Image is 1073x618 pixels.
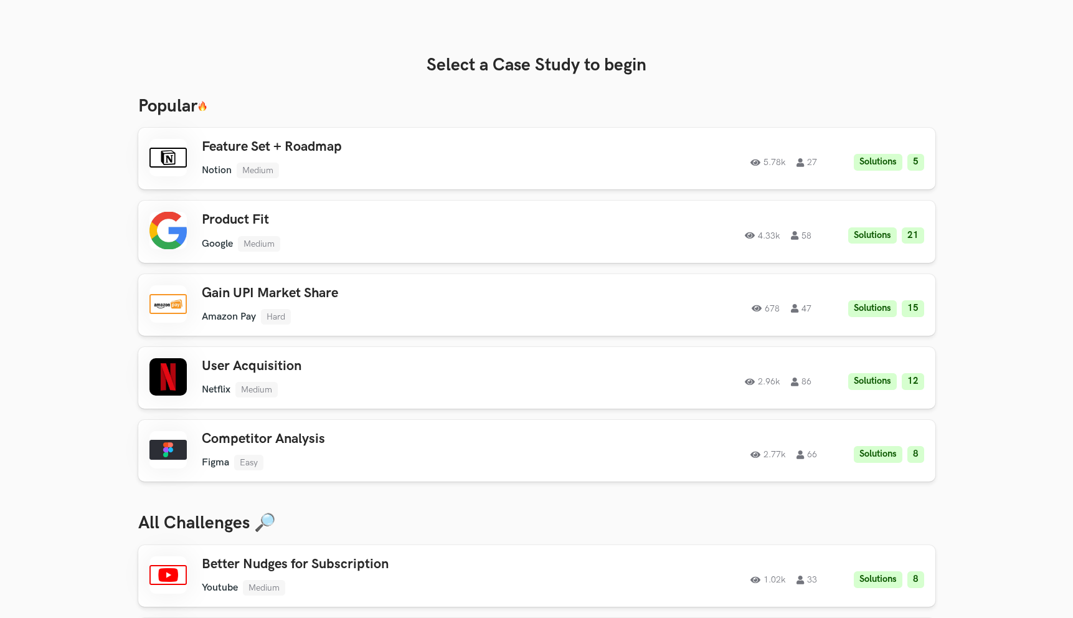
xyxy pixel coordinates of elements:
img: 🔥 [197,101,207,112]
h3: Feature Set + Roadmap [202,139,555,155]
li: Solutions [848,373,897,390]
li: Youtube [202,582,238,594]
a: Better Nudges for SubscriptionYoutubeMedium1.02k33Solutions8 [138,545,935,607]
span: 58 [791,231,811,240]
li: Amazon Pay [202,311,256,323]
li: Hard [261,309,291,325]
li: Medium [235,382,278,397]
h3: User Acquisition [202,358,555,374]
li: Google [202,238,233,250]
span: 86 [791,378,811,386]
li: Notion [202,164,232,176]
span: 33 [796,576,817,584]
li: 8 [907,571,924,588]
span: 66 [796,450,817,459]
a: Competitor AnalysisFigmaEasy2.77k66Solutions8 [138,420,935,482]
span: 2.96k [745,378,780,386]
li: Solutions [848,300,897,317]
li: Figma [202,457,229,468]
h3: Better Nudges for Subscription [202,556,555,573]
span: 27 [796,158,817,167]
li: 12 [902,373,924,390]
span: 47 [791,304,811,313]
h3: Competitor Analysis [202,431,555,447]
li: Solutions [854,571,902,588]
h3: Gain UPI Market Share [202,285,555,302]
span: 5.78k [750,158,785,167]
li: Medium [238,236,280,252]
li: Solutions [854,154,902,171]
li: Medium [237,163,279,178]
h3: Popular [138,96,935,117]
li: 5 [907,154,924,171]
h3: Product Fit [202,212,555,228]
h3: Select a Case Study to begin [138,55,935,76]
a: Product FitGoogleMedium4.33k58Solutions21 [138,201,935,262]
li: Easy [234,455,263,470]
span: 1.02k [750,576,785,584]
span: 678 [752,304,780,313]
li: Medium [243,580,285,596]
a: Feature Set + RoadmapNotionMedium5.78k27Solutions5 [138,128,935,189]
li: 15 [902,300,924,317]
li: 21 [902,227,924,244]
h3: All Challenges 🔎 [138,513,935,534]
li: Netflix [202,384,230,396]
span: 4.33k [745,231,780,240]
span: 2.77k [750,450,785,459]
li: 8 [907,446,924,463]
a: User AcquisitionNetflixMedium2.96k86Solutions12 [138,347,935,409]
li: Solutions [854,446,902,463]
li: Solutions [848,227,897,244]
a: Gain UPI Market ShareAmazon PayHard67847Solutions15 [138,274,935,336]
